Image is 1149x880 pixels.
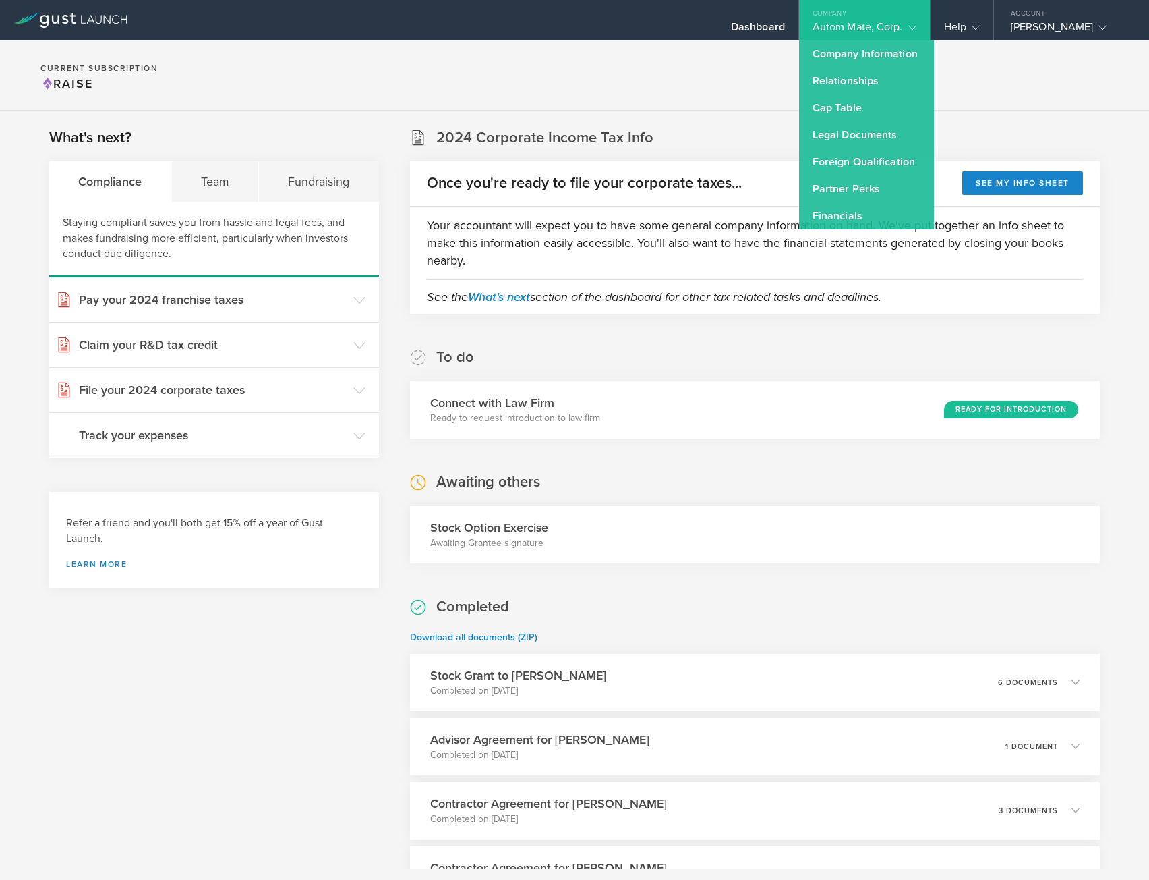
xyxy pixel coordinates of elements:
[813,20,916,40] div: Autom Mate, Corp.
[944,20,980,40] div: Help
[427,173,742,193] h2: Once you're ready to file your corporate taxes...
[430,537,548,550] p: Awaiting Grantee signature
[430,394,600,412] h3: Connect with Law Firm
[430,667,606,684] h3: Stock Grant to [PERSON_NAME]
[944,401,1078,418] div: Ready for Introduction
[79,427,347,444] h3: Track your expenses
[49,202,379,277] div: Staying compliant saves you from hassle and legal fees, and makes fundraising more efficient, par...
[66,560,362,568] a: Learn more
[40,64,158,72] h2: Current Subscription
[1011,20,1125,40] div: [PERSON_NAME]
[1005,743,1058,750] p: 1 document
[410,632,537,643] a: Download all documents (ZIP)
[731,20,785,40] div: Dashboard
[430,748,649,762] p: Completed on [DATE]
[436,472,540,492] h2: Awaiting others
[998,679,1058,686] p: 6 documents
[79,336,347,354] h3: Claim your R&D tax credit
[66,516,362,547] h3: Refer a friend and you'll both get 15% off a year of Gust Launch.
[430,813,667,826] p: Completed on [DATE]
[436,348,474,367] h2: To do
[436,128,653,148] h2: 2024 Corporate Income Tax Info
[259,161,379,202] div: Fundraising
[79,381,347,399] h3: File your 2024 corporate taxes
[40,76,93,91] span: Raise
[430,859,667,877] h3: Contractor Agreement for [PERSON_NAME]
[430,795,667,813] h3: Contractor Agreement for [PERSON_NAME]
[410,381,1100,439] div: Connect with Law FirmReady to request introduction to law firmReady for Introduction
[430,412,600,425] p: Ready to request introduction to law firm
[999,807,1058,815] p: 3 documents
[427,217,1083,269] p: Your accountant will expect you to have some general company information on hand. We've put toget...
[430,731,649,748] h3: Advisor Agreement for [PERSON_NAME]
[468,290,530,304] a: What's next
[436,597,509,617] h2: Completed
[49,128,131,148] h2: What's next?
[172,161,260,202] div: Team
[430,684,606,698] p: Completed on [DATE]
[427,290,881,304] em: See the section of the dashboard for other tax related tasks and deadlines.
[962,171,1083,195] button: See my info sheet
[79,291,347,308] h3: Pay your 2024 franchise taxes
[430,519,548,537] h3: Stock Option Exercise
[49,161,172,202] div: Compliance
